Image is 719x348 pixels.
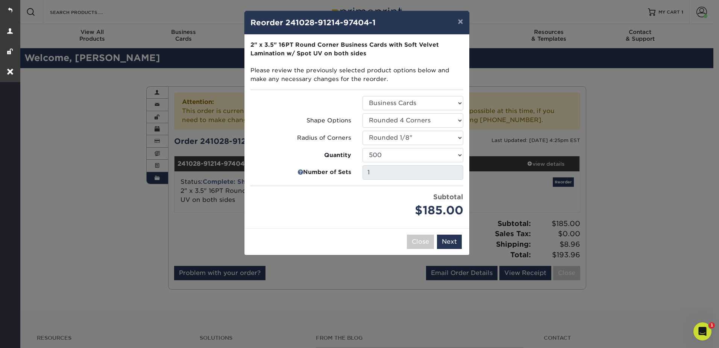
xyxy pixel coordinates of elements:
[437,235,462,249] button: Next
[709,322,715,328] span: 1
[250,116,351,125] label: Shape Options
[250,41,439,57] strong: 2" x 3.5" 16PT Round Corner Business Cards with Soft Velvet Lamination w/ Spot UV on both sides
[250,41,463,84] p: Please review the previously selected product options below and make any necessary changes for th...
[363,202,463,219] div: $185.00
[250,17,463,28] h4: Reorder 241028-91214-97404-1
[250,134,351,142] label: Radius of Corners
[433,193,463,201] strong: Subtotal
[407,235,434,249] button: Close
[324,151,351,160] strong: Quantity
[303,168,351,177] strong: Number of Sets
[693,322,711,340] iframe: Intercom live chat
[452,11,469,32] button: ×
